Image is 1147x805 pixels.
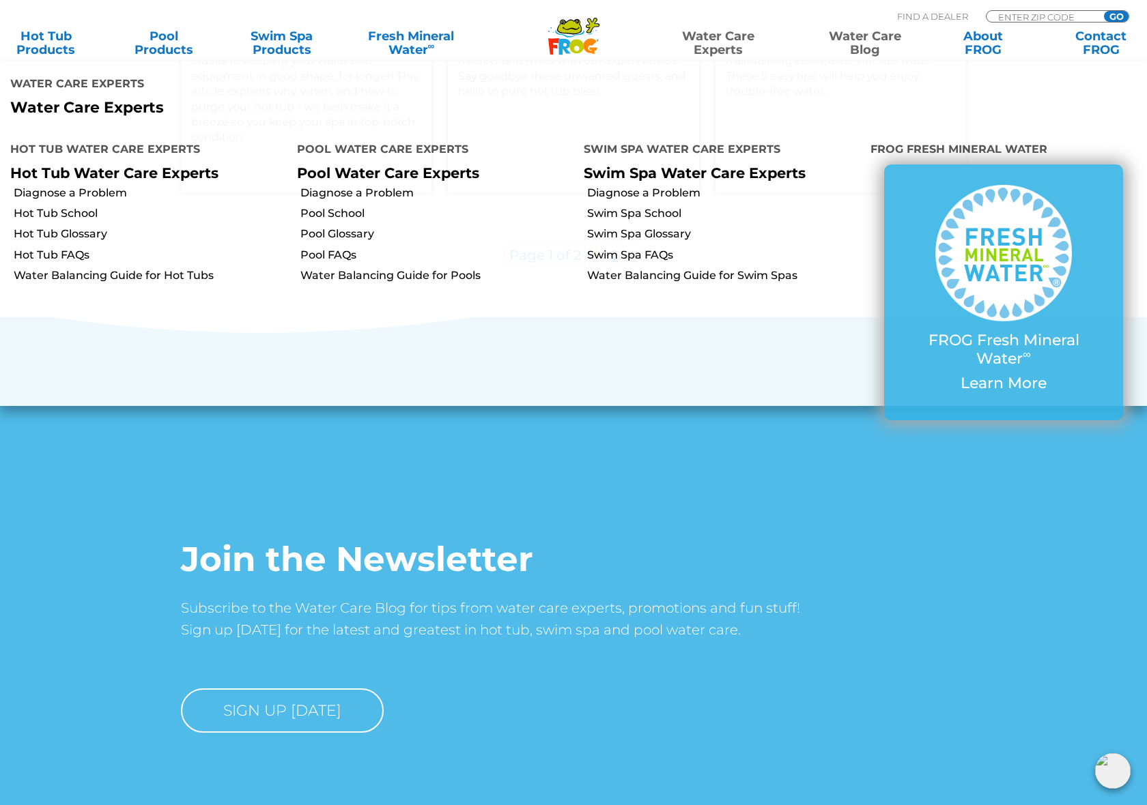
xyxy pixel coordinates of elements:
a: Swim Spa Glossary [587,226,860,241]
a: Water CareBlog [819,29,911,57]
a: Fresh MineralWater∞ [354,29,468,57]
h2: Join the Newsletter [181,539,966,580]
a: Pool Glossary [300,226,573,241]
img: openIcon [1095,753,1131,789]
a: Pool Water Care Experts [297,164,479,181]
a: SIGN UP [DATE] [181,688,384,733]
a: Hot Tub School [14,206,287,221]
a: Water Balancing Guide for Swim Spas [587,268,860,283]
a: Swim Spa School [587,206,860,221]
sup: ∞ [1023,347,1031,361]
h4: Water Care Experts [10,72,563,99]
a: Swim SpaProducts [236,29,328,57]
a: Swim Spa FAQs [587,248,860,263]
a: Hot Tub Water Care Experts [10,164,218,181]
h4: Pool Water Care Experts [297,137,563,164]
p: FROG Fresh Mineral Water [911,332,1096,368]
p: Find A Dealer [897,10,968,23]
a: Water CareExperts [644,29,793,57]
h4: Hot Tub Water Care Experts [10,137,277,164]
p: Learn More [911,375,1096,392]
a: Pool School [300,206,573,221]
p: Subscribe to the Water Care Blog for tips from water care experts, promotions and fun stuff! Sign... [181,597,966,641]
input: GO [1104,11,1129,22]
a: Water Balancing Guide for Hot Tubs [14,268,287,283]
h4: FROG Fresh Mineral Water [870,137,1137,164]
h4: Swim Spa Water Care Experts [584,137,850,164]
a: ContactFROG [1056,29,1147,57]
a: Pool FAQs [300,248,573,263]
a: Swim Spa Water Care Experts [584,164,806,181]
sup: ∞ [428,40,435,51]
a: Hot Tub FAQs [14,248,287,263]
a: Hot Tub Glossary [14,226,287,241]
a: Diagnose a Problem [300,186,573,201]
p: Water Care Experts [10,99,563,117]
a: PoolProducts [118,29,210,57]
a: Diagnose a Problem [14,186,287,201]
a: Water Balancing Guide for Pools [300,268,573,283]
a: AboutFROG [937,29,1029,57]
a: FROG Fresh Mineral Water∞ Learn More [911,185,1096,399]
input: Zip Code Form [997,11,1089,23]
a: Diagnose a Problem [587,186,860,201]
